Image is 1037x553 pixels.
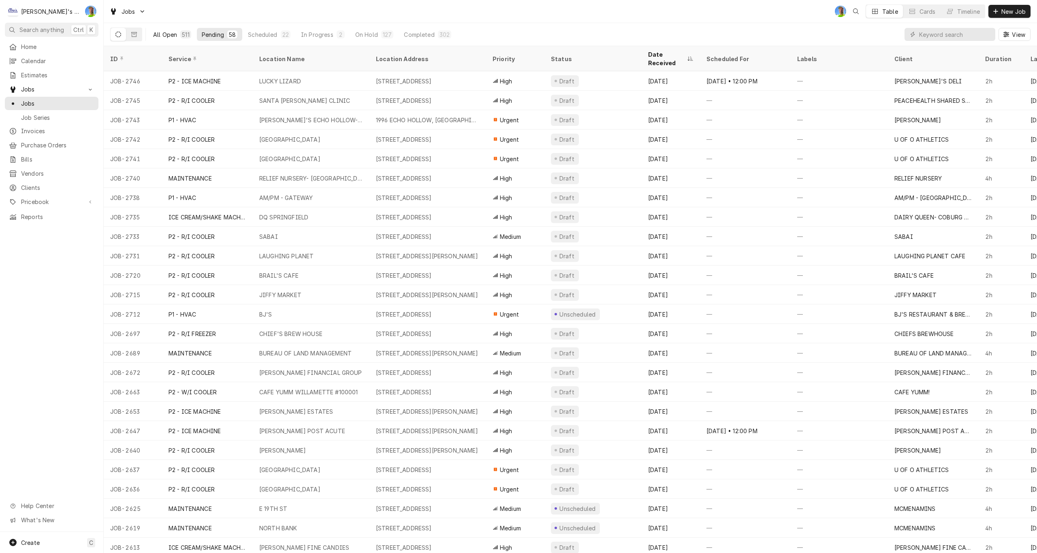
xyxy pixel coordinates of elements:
[558,271,576,280] div: Draft
[1000,7,1027,16] span: New Job
[5,181,98,194] a: Clients
[642,130,700,149] div: [DATE]
[21,99,94,108] span: Jobs
[919,28,991,41] input: Keyword search
[894,252,965,260] div: LAUGHING PLANET CAFE
[376,96,432,105] div: [STREET_ADDRESS]
[791,71,888,91] div: —
[259,252,314,260] div: LAUGHING PLANET
[558,232,576,241] div: Draft
[894,349,972,357] div: BUREAU OF LAND MANAGEMENT
[979,168,1024,188] div: 4h
[791,207,888,227] div: —
[5,54,98,68] a: Calendar
[642,343,700,363] div: [DATE]
[797,55,881,63] div: Labels
[700,91,791,110] div: —
[642,110,700,130] div: [DATE]
[202,30,224,39] div: Pending
[558,174,576,183] div: Draft
[642,246,700,266] div: [DATE]
[376,330,432,338] div: [STREET_ADDRESS]
[376,174,432,183] div: [STREET_ADDRESS]
[700,402,791,421] div: —
[979,207,1024,227] div: 2h
[104,149,162,168] div: JOB-2741
[259,116,363,124] div: [PERSON_NAME]'S ECHO HOLLOW- #8239
[248,30,277,39] div: Scheduled
[104,402,162,421] div: JOB-2653
[642,382,700,402] div: [DATE]
[558,368,576,377] div: Draft
[642,324,700,343] div: [DATE]
[259,174,363,183] div: RELIEF NURSERY- [GEOGRAPHIC_DATA]
[835,6,846,17] div: GA
[1010,30,1027,39] span: View
[104,421,162,440] div: JOB-2647
[500,291,512,299] span: High
[558,135,576,144] div: Draft
[894,232,913,241] div: SABAI
[169,116,196,124] div: P1 - HVAC
[642,402,700,421] div: [DATE]
[282,30,289,39] div: 22
[979,402,1024,421] div: 2h
[376,310,432,319] div: [STREET_ADDRESS]
[104,188,162,207] div: JOB-2738
[791,304,888,324] div: —
[5,97,98,110] a: Jobs
[558,446,576,455] div: Draft
[104,110,162,130] div: JOB-2743
[642,168,700,188] div: [DATE]
[104,440,162,460] div: JOB-2640
[169,427,221,435] div: P2 - ICE MACHINE
[500,135,519,144] span: Urgent
[376,194,432,202] div: [STREET_ADDRESS]
[104,71,162,91] div: JOB-2746
[500,310,519,319] span: Urgent
[979,188,1024,207] div: 2h
[338,30,343,39] div: 2
[259,213,308,221] div: DQ SPRINGFIELD
[979,363,1024,382] div: 2h
[404,30,434,39] div: Completed
[979,130,1024,149] div: 2h
[5,167,98,180] a: Vendors
[642,207,700,227] div: [DATE]
[979,110,1024,130] div: 2h
[558,427,576,435] div: Draft
[259,349,352,357] div: BUREAU OF LAND MANAGEMENT
[979,324,1024,343] div: 2h
[791,149,888,168] div: —
[169,330,216,338] div: P2 - R/I FREEZER
[920,7,936,16] div: Cards
[169,135,215,144] div: P2 - R/I COOLER
[791,402,888,421] div: —
[89,538,93,547] span: C
[21,155,94,164] span: Bills
[5,210,98,223] a: Reports
[999,28,1031,41] button: View
[85,6,96,17] div: Greg Austin's Avatar
[90,26,93,34] span: K
[169,446,215,455] div: P2 - R/I COOLER
[21,85,82,94] span: Jobs
[559,310,597,319] div: Unscheduled
[104,130,162,149] div: JOB-2742
[259,407,333,416] div: [PERSON_NAME] ESTATES
[7,6,19,17] div: C
[169,55,245,63] div: Service
[979,304,1024,324] div: 2h
[558,388,576,396] div: Draft
[104,324,162,343] div: JOB-2697
[700,207,791,227] div: —
[104,363,162,382] div: JOB-2672
[104,460,162,479] div: JOB-2637
[104,343,162,363] div: JOB-2689
[259,135,320,144] div: [GEOGRAPHIC_DATA]
[21,113,94,122] span: Job Series
[558,116,576,124] div: Draft
[791,285,888,304] div: —
[700,168,791,188] div: —
[979,71,1024,91] div: 2h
